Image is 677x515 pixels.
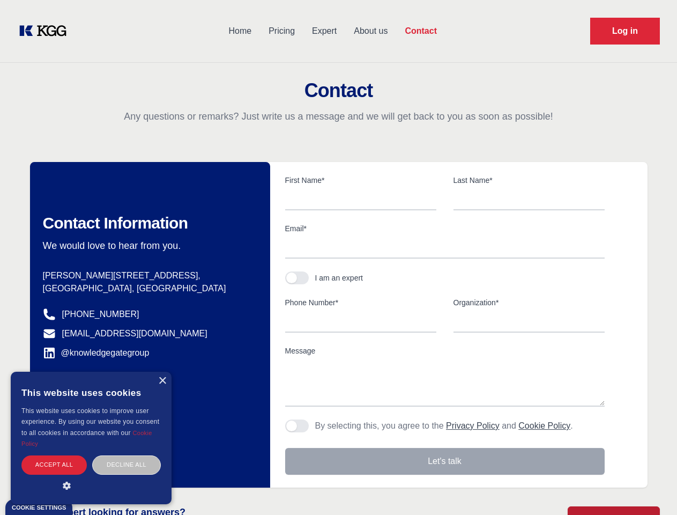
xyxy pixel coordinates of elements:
[303,17,345,45] a: Expert
[345,17,396,45] a: About us
[21,430,152,447] a: Cookie Policy
[285,175,436,186] label: First Name*
[453,175,605,186] label: Last Name*
[315,273,363,283] div: I am an expert
[260,17,303,45] a: Pricing
[13,80,664,101] h2: Contact
[17,23,75,40] a: KOL Knowledge Platform: Talk to Key External Experts (KEE)
[453,297,605,308] label: Organization*
[285,345,605,356] label: Message
[62,308,139,321] a: [PHONE_NUMBER]
[13,110,664,123] p: Any questions or remarks? Just write us a message and we will get back to you as soon as possible!
[518,421,570,430] a: Cookie Policy
[92,455,161,474] div: Decline all
[21,455,87,474] div: Accept all
[43,214,253,233] h2: Contact Information
[43,347,150,359] a: @knowledgegategroup
[21,380,161,406] div: This website uses cookies
[285,297,436,308] label: Phone Number*
[43,269,253,282] p: [PERSON_NAME][STREET_ADDRESS],
[21,407,159,437] span: This website uses cookies to improve user experience. By using our website you consent to all coo...
[285,223,605,234] label: Email*
[62,327,207,340] a: [EMAIL_ADDRESS][DOMAIN_NAME]
[12,505,66,511] div: Cookie settings
[43,239,253,252] p: We would love to hear from you.
[396,17,445,45] a: Contact
[220,17,260,45] a: Home
[285,448,605,475] button: Let's talk
[446,421,500,430] a: Privacy Policy
[623,464,677,515] iframe: Chat Widget
[43,282,253,295] p: [GEOGRAPHIC_DATA], [GEOGRAPHIC_DATA]
[158,377,166,385] div: Close
[590,18,660,45] a: Request Demo
[315,420,573,432] p: By selecting this, you agree to the and .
